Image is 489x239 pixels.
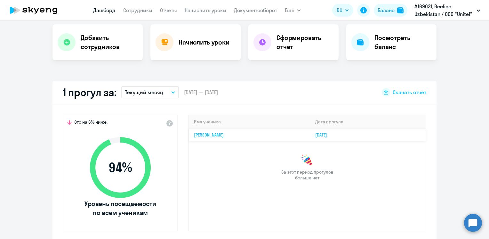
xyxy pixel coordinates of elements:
span: Это на 6% ниже, [74,119,108,127]
th: Дата прогула [310,115,426,128]
a: Сотрудники [123,7,152,13]
button: RU [332,4,353,17]
a: Дашборд [93,7,116,13]
span: Уровень посещаемости по всем ученикам [84,199,157,217]
button: Ещё [285,4,301,17]
span: Скачать отчет [393,89,426,96]
a: [PERSON_NAME] [194,132,224,138]
span: [DATE] — [DATE] [184,89,218,96]
a: [DATE] [315,132,332,138]
a: Отчеты [160,7,177,13]
span: 94 % [84,160,157,175]
p: #169031, Beeline Uzbekistan / ООО "Unitel" [414,3,474,18]
img: congrats [301,154,314,167]
img: balance [397,7,404,13]
a: Документооборот [234,7,277,13]
h4: Сформировать отчет [277,33,333,51]
a: Начислить уроки [185,7,226,13]
span: За этот период прогулов больше нет [280,169,334,181]
h4: Начислить уроки [179,38,229,47]
span: RU [337,6,342,14]
span: Ещё [285,6,294,14]
button: Балансbalance [374,4,407,17]
p: Текущий месяц [125,88,163,96]
button: #169031, Beeline Uzbekistan / ООО "Unitel" [411,3,484,18]
div: Баланс [378,6,395,14]
button: Текущий месяц [121,86,179,98]
h4: Добавить сотрудников [81,33,138,51]
th: Имя ученика [189,115,310,128]
h2: 1 прогул за: [63,86,116,99]
h4: Посмотреть баланс [374,33,431,51]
